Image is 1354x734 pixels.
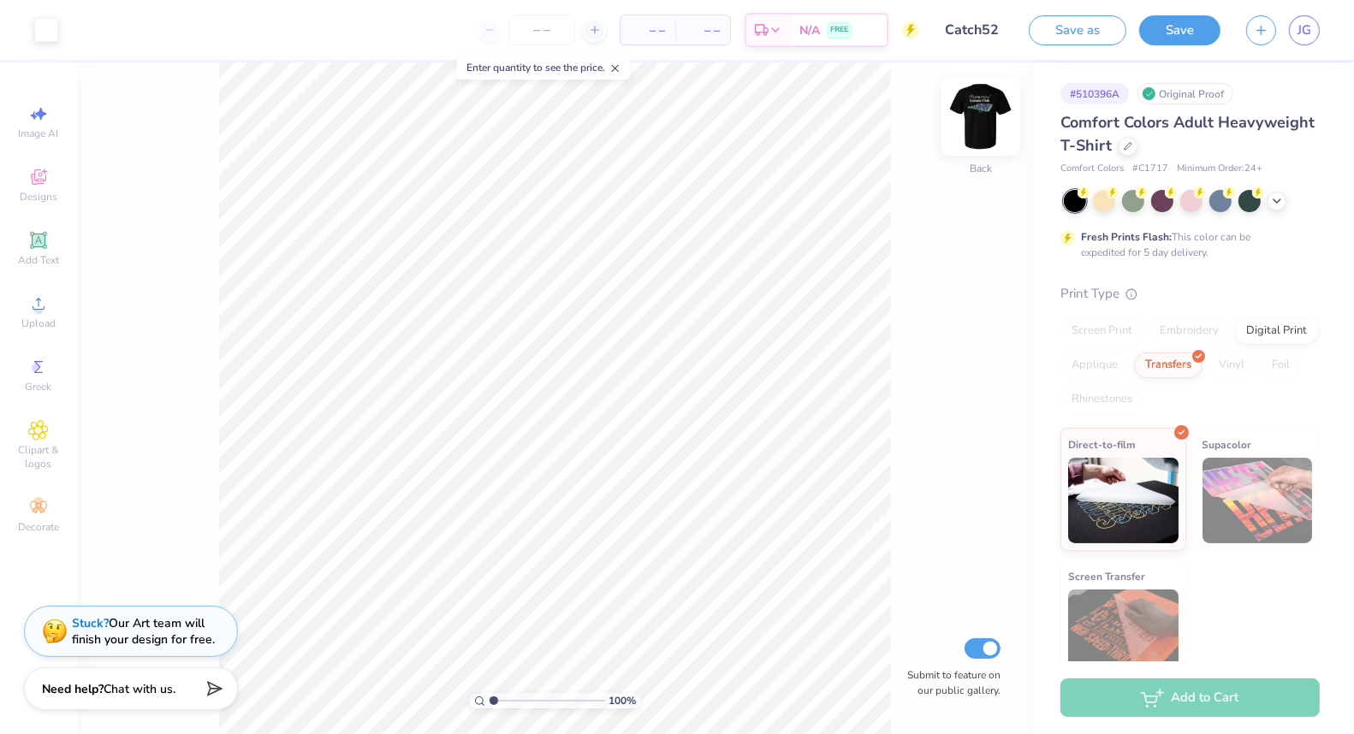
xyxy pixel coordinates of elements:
[1203,458,1313,543] img: Supacolor
[21,317,56,330] span: Upload
[19,127,59,140] span: Image AI
[1261,352,1301,378] div: Foil
[20,190,57,204] span: Designs
[1137,83,1233,104] div: Original Proof
[799,21,820,39] span: N/A
[72,615,215,648] div: Our Art team will finish your design for free.
[1235,318,1318,344] div: Digital Print
[1298,21,1311,40] span: JG
[631,21,665,39] span: – –
[1029,15,1126,45] button: Save as
[932,13,1016,47] input: Untitled Design
[1177,162,1262,176] span: Minimum Order: 24 +
[1060,112,1315,156] span: Comfort Colors Adult Heavyweight T-Shirt
[104,681,175,697] span: Chat with us.
[1068,567,1145,585] span: Screen Transfer
[18,253,59,267] span: Add Text
[18,520,59,534] span: Decorate
[1203,435,1252,453] span: Supacolor
[1060,318,1143,344] div: Screen Print
[42,681,104,697] strong: Need help?
[970,162,992,177] div: Back
[1068,589,1179,675] img: Screen Transfer
[1060,162,1124,176] span: Comfort Colors
[1068,435,1136,453] span: Direct-to-film
[830,24,848,36] span: FREE
[1289,15,1320,45] a: JG
[1208,352,1256,378] div: Vinyl
[9,443,68,471] span: Clipart & logos
[1139,15,1220,45] button: Save
[609,693,637,708] span: 100 %
[1081,229,1292,260] div: This color can be expedited for 5 day delivery.
[947,82,1015,151] img: Back
[1068,458,1179,543] img: Direct-to-film
[1134,352,1203,378] div: Transfers
[1060,284,1320,304] div: Print Type
[1060,83,1129,104] div: # 510396A
[1132,162,1168,176] span: # C1717
[1081,230,1172,244] strong: Fresh Prints Flash:
[457,56,631,80] div: Enter quantity to see the price.
[26,380,52,394] span: Greek
[898,667,1001,698] label: Submit to feature on our public gallery.
[1060,387,1143,412] div: Rhinestones
[72,615,109,631] strong: Stuck?
[686,21,720,39] span: – –
[1060,352,1129,378] div: Applique
[1149,318,1230,344] div: Embroidery
[508,15,575,45] input: – –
